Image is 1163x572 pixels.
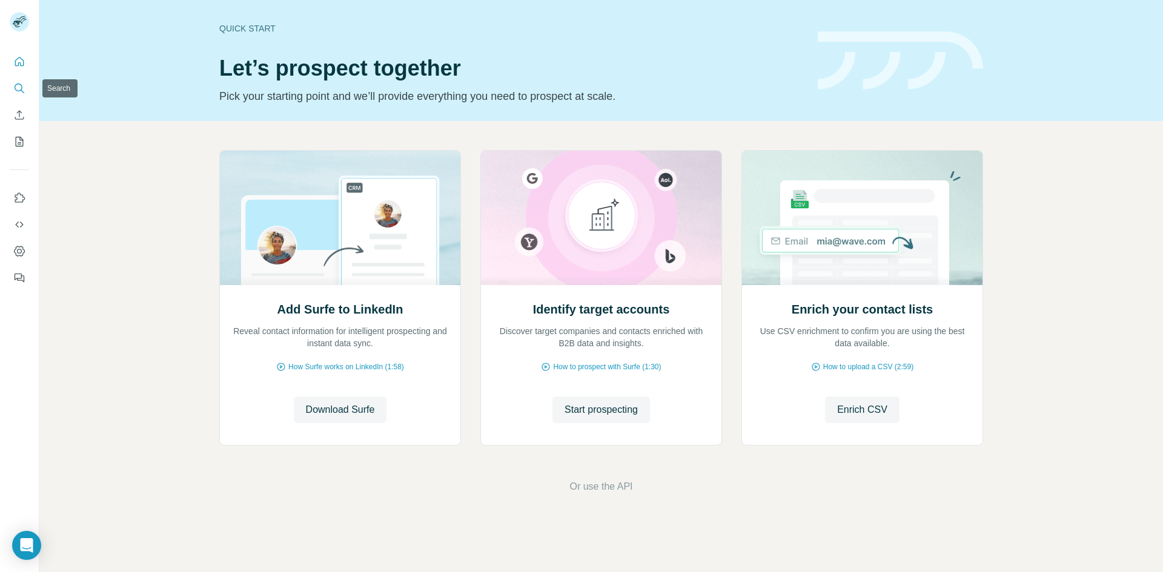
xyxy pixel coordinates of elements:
[10,240,29,262] button: Dashboard
[219,56,803,81] h1: Let’s prospect together
[754,325,970,349] p: Use CSV enrichment to confirm you are using the best data available.
[232,325,448,349] p: Reveal contact information for intelligent prospecting and instant data sync.
[480,151,722,285] img: Identify target accounts
[569,479,632,494] button: Or use the API
[552,396,650,423] button: Start prospecting
[792,301,933,318] h2: Enrich your contact lists
[825,396,900,423] button: Enrich CSV
[10,187,29,209] button: Use Surfe on LinkedIn
[10,51,29,73] button: Quick start
[837,403,887,417] span: Enrich CSV
[10,267,29,289] button: Feedback
[823,361,913,372] span: How to upload a CSV (2:59)
[533,301,670,318] h2: Identify target accounts
[306,403,375,417] span: Download Surfe
[219,22,803,35] div: Quick start
[565,403,638,417] span: Start prospecting
[741,151,983,285] img: Enrich your contact lists
[553,361,661,372] span: How to prospect with Surfe (1:30)
[277,301,403,318] h2: Add Surfe to LinkedIn
[288,361,404,372] span: How Surfe works on LinkedIn (1:58)
[219,88,803,105] p: Pick your starting point and we’ll provide everything you need to prospect at scale.
[294,396,387,423] button: Download Surfe
[10,104,29,126] button: Enrich CSV
[493,325,709,349] p: Discover target companies and contacts enriched with B2B data and insights.
[10,214,29,235] button: Use Surfe API
[219,151,461,285] img: Add Surfe to LinkedIn
[10,77,29,99] button: Search
[12,531,41,560] div: Open Intercom Messenger
[10,131,29,153] button: My lists
[818,31,983,90] img: banner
